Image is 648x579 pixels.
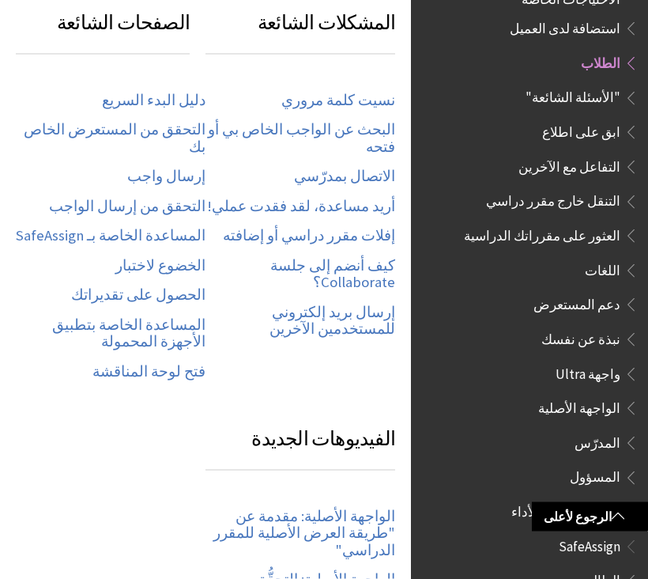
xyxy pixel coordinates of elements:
[205,121,395,156] a: البحث عن الواجب الخاص بي أو فتحه
[16,227,205,245] a: المساعدة الخاصة بـ SafeAssign
[281,92,395,110] a: نسيت كلمة مروري
[518,154,620,176] span: التفاعل مع الآخرين
[559,534,620,555] span: SafeAssign
[486,189,620,210] span: التنقل خارج مقرر دراسي
[16,8,190,55] h3: الصفحات الشائعة
[510,16,620,37] span: استضافة لدى العميل
[556,361,620,383] span: واجهة Ultra
[464,223,620,244] span: العثور على مقرراتك الدراسية
[575,430,620,452] span: المدرّس
[49,198,205,216] a: التحقق من إرسال الواجب
[205,257,395,292] a: كيف أنضم إلى جلسة Collaborate؟
[511,499,620,520] span: لوحة معلومات الأداء
[205,304,395,339] a: إرسال بريد إلكتروني للمستخدمين الآخرين
[585,258,620,279] span: اللغات
[127,168,205,186] a: إرسال واجب
[115,257,205,275] a: الخضوع لاختبار
[16,316,205,351] a: المساعدة الخاصة بتطبيق الأجهزة المحمولة
[581,51,620,72] span: الطلاب
[541,327,620,348] span: نبذة عن نفسك
[205,424,395,471] h3: الفيديوهات الجديدة
[533,292,620,313] span: دعم المستعرض
[205,8,395,55] h3: المشكلات الشائعة
[92,363,205,381] a: فتح لوحة المناقشة
[570,465,620,486] span: المسؤول
[294,168,395,186] a: الاتصال بمدرّسي
[532,502,648,532] a: الرجوع لأعلى
[205,508,395,560] a: الواجهة الأصلية: مقدمة عن "طريقة العرض الأصلية للمقرر الدراسي"
[223,227,395,245] a: إفلات مقرر دراسي أو إضافته
[538,395,620,417] span: الواجهة الأصلية
[526,85,620,107] span: "الأسئلة الشائعة"
[102,92,205,110] a: دليل البدء السريع
[542,119,620,141] span: ابق على اطلاع
[207,198,395,216] a: أريد مساعدة، لقد فقدت عملي!
[16,121,205,156] a: التحقق من المستعرض الخاص بك
[71,286,205,305] a: الحصول على تقديراتك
